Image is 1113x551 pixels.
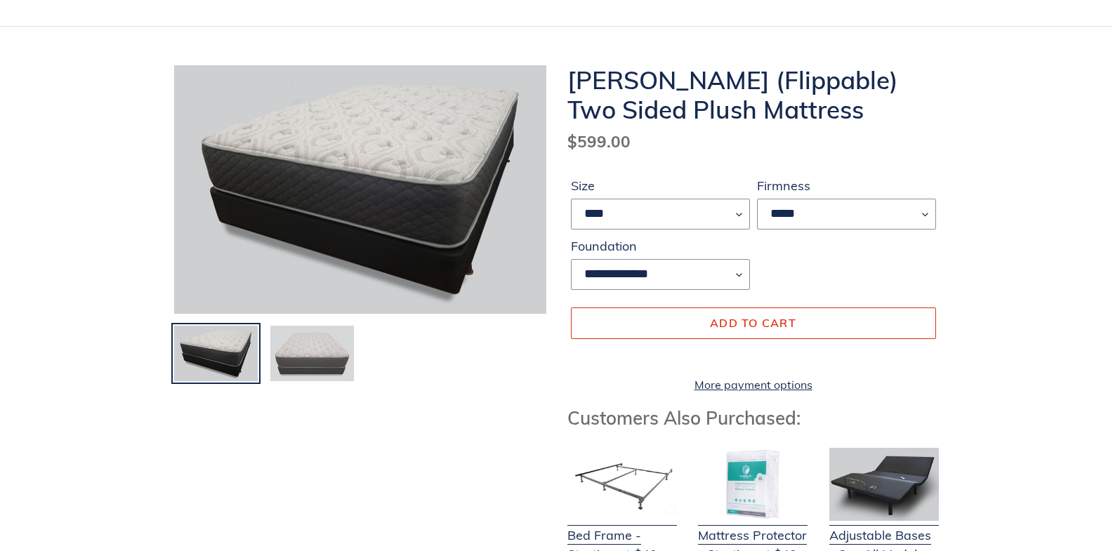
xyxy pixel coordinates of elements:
[571,237,750,255] label: Foundation
[571,176,750,195] label: Size
[567,448,677,521] img: Bed Frame
[567,65,940,124] h1: [PERSON_NAME] (Flippable) Two Sided Plush Mattress
[698,448,808,521] img: Mattress Protector
[571,376,936,393] a: More payment options
[757,176,936,195] label: Firmness
[571,307,936,338] button: Add to cart
[269,324,355,383] img: Load image into Gallery viewer, Del Ray (Flippable) Two Sided Plush Mattress
[567,131,631,152] span: $599.00
[567,407,940,429] h3: Customers Also Purchased:
[173,324,259,383] img: Load image into Gallery viewer, Del Ray (Flippable) Two Sided Plush Mattress
[829,448,939,521] img: Adjustable Base
[710,316,796,330] span: Add to cart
